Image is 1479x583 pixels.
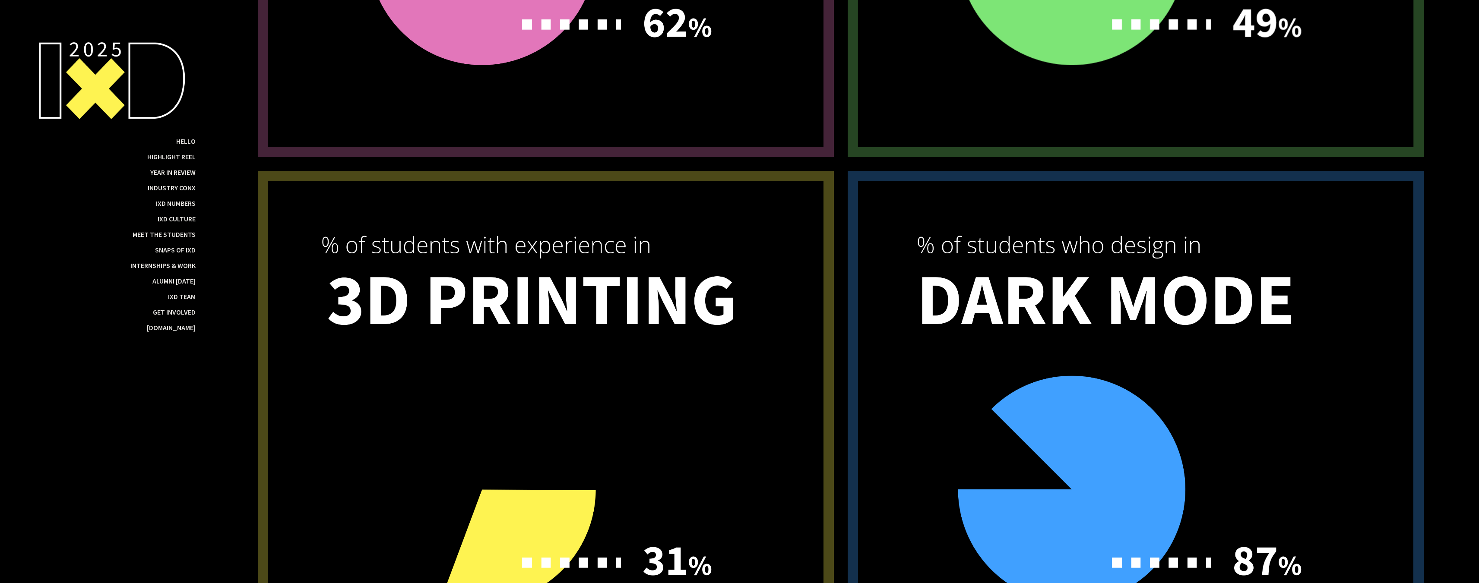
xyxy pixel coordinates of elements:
[147,323,196,332] a: [DOMAIN_NAME]
[168,292,196,301] a: IxD Team
[153,308,196,316] a: Get Involved
[156,199,196,208] a: IxD Numbers
[133,230,196,239] a: Meet the Students
[158,214,196,223] a: IxD Culture
[147,152,196,161] a: Highlight Reel
[150,168,196,176] a: Year in Review
[148,183,196,192] a: Industry ConX
[155,246,196,254] a: Snaps of IxD
[130,261,196,270] a: Internships & Work
[176,137,196,145] a: Hello
[152,277,196,285] a: Alumni [DATE]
